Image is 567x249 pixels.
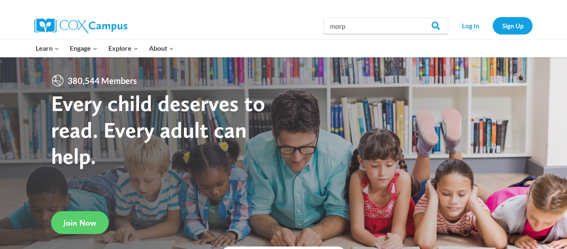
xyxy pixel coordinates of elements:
img: Cox Campus [34,18,127,33]
nav: Primary Navigation [30,39,179,57]
a: Join Now [51,211,109,234]
nav: Secondary Navigation [452,17,533,34]
a: Log In [452,17,489,34]
span: 380,544 Members [64,74,140,87]
strong: Every child deserves to read. Every adult can help. [51,90,265,169]
span: Explore [108,43,138,54]
input: Search Cox Campus [324,17,448,34]
span: Learn [36,43,59,54]
span: Engage [70,43,98,54]
span: About [149,43,174,54]
span: Join Now [64,218,96,228]
a: Sign Up [493,17,533,34]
